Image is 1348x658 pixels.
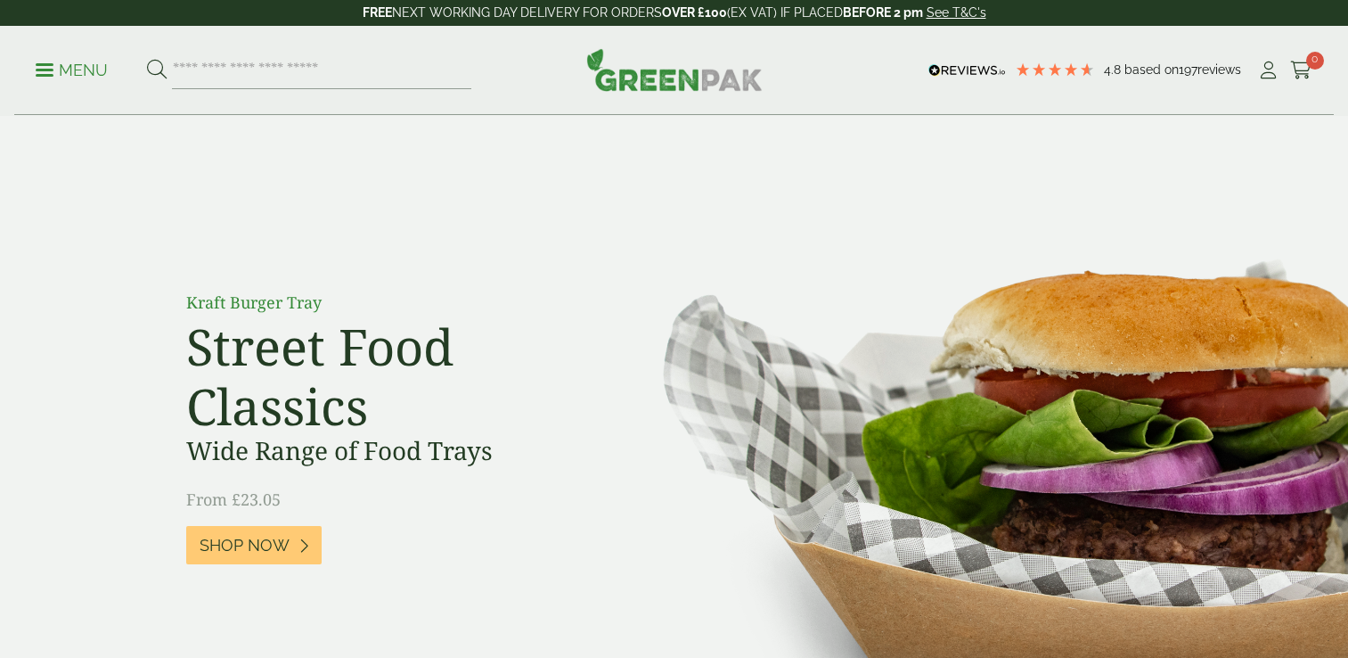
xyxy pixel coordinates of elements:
span: Based on [1124,62,1179,77]
span: 0 [1306,52,1324,70]
h3: Wide Range of Food Trays [186,436,587,466]
p: Menu [36,60,108,81]
strong: OVER £100 [662,5,727,20]
span: Shop Now [200,536,290,555]
a: Shop Now [186,526,322,564]
i: Cart [1290,62,1312,79]
h2: Street Food Classics [186,317,587,436]
img: REVIEWS.io [928,64,1006,77]
strong: FREE [363,5,392,20]
a: Menu [36,60,108,78]
strong: BEFORE 2 pm [843,5,923,20]
img: GreenPak Supplies [586,48,763,91]
span: 4.8 [1104,62,1124,77]
a: 0 [1290,57,1312,84]
span: 197 [1179,62,1197,77]
span: From £23.05 [186,489,281,510]
span: reviews [1197,62,1241,77]
div: 4.79 Stars [1015,62,1095,78]
i: My Account [1257,62,1279,79]
p: Kraft Burger Tray [186,291,587,315]
a: See T&C's [927,5,986,20]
